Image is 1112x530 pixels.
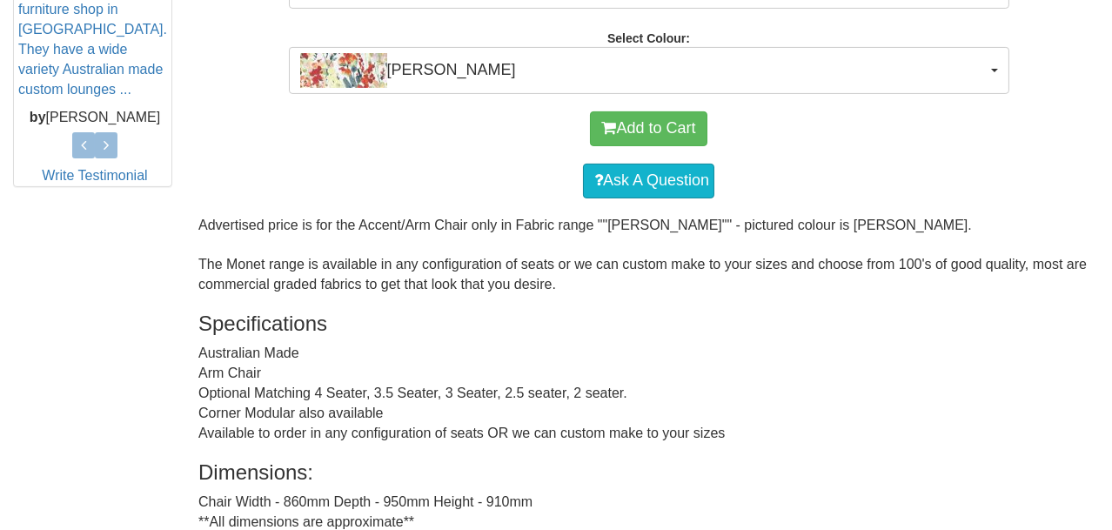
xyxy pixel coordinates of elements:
img: Ingrid Terracotta [300,53,387,88]
h3: Specifications [198,312,1099,335]
p: [PERSON_NAME] [18,108,171,128]
strong: Select Colour: [607,31,690,45]
button: Add to Cart [590,111,707,146]
b: by [30,110,46,124]
a: Write Testimonial [42,168,147,183]
h3: Dimensions: [198,461,1099,484]
a: Ask A Question [583,164,714,198]
button: Ingrid Terracotta[PERSON_NAME] [289,47,1009,94]
span: [PERSON_NAME] [300,53,987,88]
